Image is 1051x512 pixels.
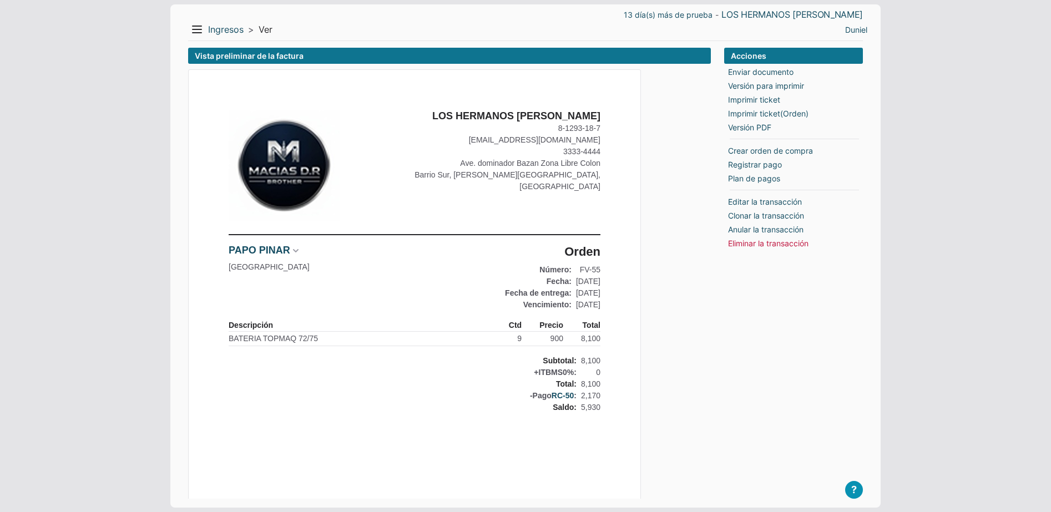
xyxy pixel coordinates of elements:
[576,299,600,311] div: [DATE]
[564,244,600,260] div: Orden
[552,390,574,402] a: RC-50
[208,24,244,36] a: Ingresos
[576,264,600,276] div: FV-55
[576,287,600,299] div: [DATE]
[728,237,809,249] a: Eliminar la transacción
[415,123,600,134] div: 8-1293-18-7
[581,355,600,367] div: 8,100
[563,368,577,377] span: 0%:
[845,24,867,36] a: Duniel Macias
[724,48,863,64] div: Acciones
[188,48,711,64] div: Vista preliminar de la factura
[259,24,272,36] span: Ver
[845,481,863,499] button: ?
[530,367,577,378] div: +ITBMS
[415,158,600,169] div: Ave. dominador Bazan Zona Libre Colon
[229,244,290,257] a: PAPO PINAR
[728,66,794,78] a: Enviar documento
[728,145,813,156] a: Crear orden de compra
[415,110,600,123] div: LOS HERMANOS [PERSON_NAME]
[505,276,572,287] div: Fecha:
[415,169,600,192] div: Barrio Sur, [PERSON_NAME][GEOGRAPHIC_DATA], [GEOGRAPHIC_DATA]
[530,355,577,367] div: Subtotal:
[188,21,206,38] button: Menu
[522,320,563,332] div: Precio
[624,9,713,21] a: 13 día(s) más de prueba
[728,224,804,235] a: Anular la transacción
[491,333,522,344] div: 9
[728,173,780,184] a: Plan de pagos
[728,210,804,221] a: Clonar la transacción
[581,390,600,402] div: 2,170
[530,390,577,402] div: -Pago :
[248,24,254,36] span: >
[728,94,780,105] a: Imprimir ticket
[581,402,600,413] div: 5,930
[728,80,804,92] a: Versión para imprimir
[728,196,802,207] a: Editar la transacción
[229,333,491,344] div: BATERIA TOPMAQ 72/75
[505,287,572,299] div: Fecha de entrega:
[522,333,563,344] div: 900
[576,276,600,287] div: [DATE]
[715,12,719,18] span: -
[491,320,522,332] div: Ctd
[505,264,572,276] div: Número:
[728,159,782,170] a: Registrar pago
[563,333,600,344] div: 8,100
[581,367,600,378] div: 0
[581,378,600,390] div: 8,100
[728,121,771,133] a: Versión PDF
[530,378,577,390] div: Total:
[721,9,863,21] a: LOS HERMANOS [PERSON_NAME]
[563,320,600,332] div: Total
[415,134,600,146] div: [EMAIL_ADDRESS][DOMAIN_NAME]
[229,320,491,332] div: Descripción
[229,261,412,273] div: [GEOGRAPHIC_DATA]
[229,110,340,221] img: Cambiar logo
[728,108,809,119] a: Imprimir ticket(Orden)
[505,299,572,311] div: Vencimiento:
[415,146,600,158] div: 3333-4444
[530,402,577,413] div: Saldo:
